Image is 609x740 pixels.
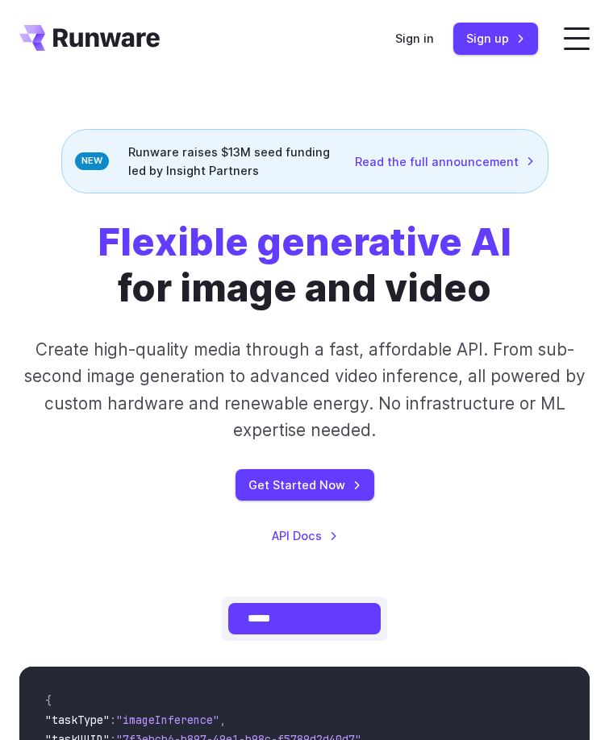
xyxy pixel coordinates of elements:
[236,469,374,501] a: Get Started Now
[116,713,219,727] span: "imageInference"
[19,25,160,51] a: Go to /
[61,129,549,193] div: Runware raises $13M seed funding led by Insight Partners
[110,713,116,727] span: :
[98,218,511,264] strong: Flexible generative AI
[219,713,226,727] span: ,
[395,29,434,48] a: Sign in
[272,526,338,545] a: API Docs
[453,23,538,54] a: Sign up
[45,713,110,727] span: "taskType"
[98,219,511,310] h1: for image and video
[355,152,535,171] a: Read the full announcement
[45,693,52,708] span: {
[19,336,590,443] p: Create high-quality media through a fast, affordable API. From sub-second image generation to adv...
